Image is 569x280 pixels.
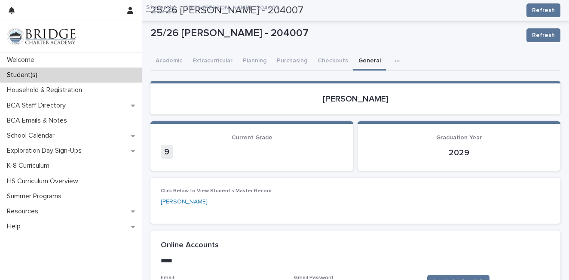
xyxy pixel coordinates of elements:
[3,71,44,79] p: Student(s)
[232,135,272,141] span: Current Grade
[368,148,550,158] p: 2029
[3,132,61,140] p: School Calendar
[3,222,28,231] p: Help
[187,52,238,71] button: Extracurricular
[146,2,176,12] a: Student(s)
[150,52,187,71] button: Academic
[3,117,74,125] p: BCA Emails & Notes
[7,28,76,45] img: V1C1m3IdTEidaUdm9Hs0
[312,52,353,71] button: Checkouts
[3,192,68,200] p: Summer Programs
[3,162,56,170] p: K-8 Curriculum
[3,147,89,155] p: Exploration Day Sign-Ups
[161,145,173,159] span: 9
[3,207,45,215] p: Resources
[238,52,272,71] button: Planning
[161,197,208,206] a: [PERSON_NAME]
[532,31,555,40] span: Refresh
[272,52,312,71] button: Purchasing
[150,27,520,40] p: 25/26 [PERSON_NAME] - 204007
[3,86,89,94] p: Household & Registration
[353,52,386,71] button: General
[3,102,73,110] p: BCA Staff Directory
[3,56,41,64] p: Welcome
[161,94,550,104] p: [PERSON_NAME]
[161,241,219,250] h2: Online Accounts
[436,135,482,141] span: Graduation Year
[526,28,560,42] button: Refresh
[185,2,279,12] p: 25/26 [PERSON_NAME] - 204007
[3,177,85,185] p: HS Curriculum Overview
[161,188,272,194] span: Click Below to View Student's Master Record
